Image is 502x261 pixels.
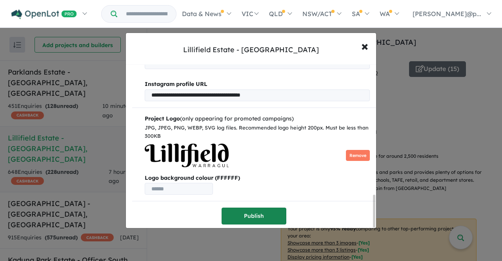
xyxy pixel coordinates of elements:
[145,115,180,122] b: Project Logo
[222,208,286,224] button: Publish
[145,173,370,183] b: Logo background colour (FFFFFF)
[183,45,319,55] div: Lillifield Estate - [GEOGRAPHIC_DATA]
[11,9,77,19] img: Openlot PRO Logo White
[346,150,370,161] button: Remove
[413,10,481,18] span: [PERSON_NAME]@p...
[145,114,370,124] div: (only appearing for promoted campaigns)
[119,5,175,22] input: Try estate name, suburb, builder or developer
[145,144,229,167] img: Lillifield%20Estate%20-%20Warragul___1697508668.png
[145,80,207,88] b: Instagram profile URL
[145,124,370,141] div: JPG, JPEG, PNG, WEBP, SVG log files. Recommended logo height 200px. Must be less than 300KB
[361,37,368,54] span: ×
